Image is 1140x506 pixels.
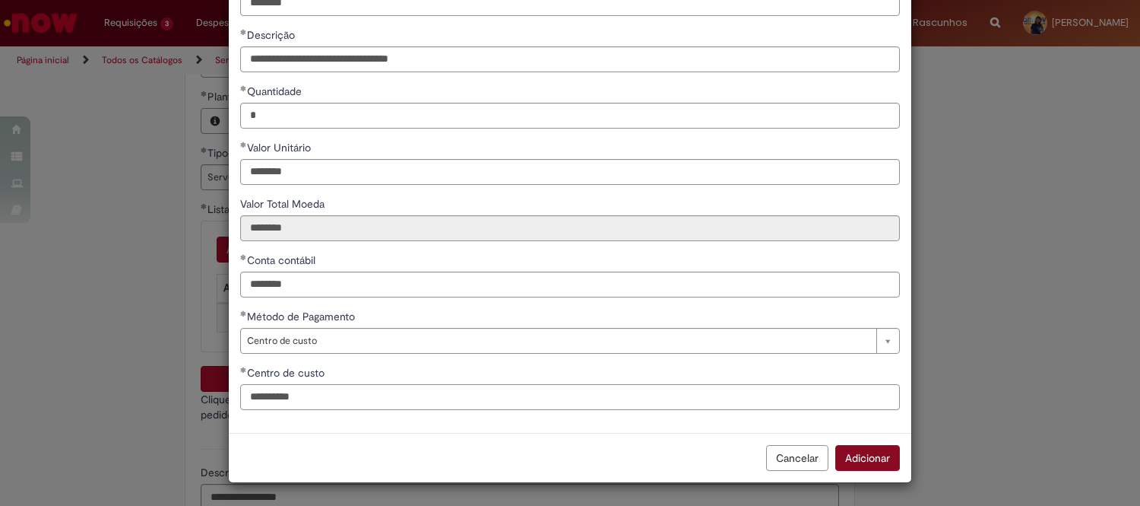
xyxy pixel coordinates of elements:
span: Obrigatório Preenchido [240,142,247,148]
input: Quantidade [240,103,900,129]
span: Obrigatório Preenchido [240,29,247,35]
span: Quantidade [247,84,305,98]
button: Cancelar [766,445,828,471]
input: Centro de custo [240,384,900,410]
span: Centro de custo [247,366,328,380]
input: Conta contábil [240,272,900,298]
span: Somente leitura - Valor Total Moeda [240,197,328,211]
span: Obrigatório Preenchido [240,367,247,373]
span: Obrigatório Preenchido [240,310,247,317]
span: Descrição [247,28,298,42]
input: Descrição [240,46,900,72]
span: Obrigatório Preenchido [240,254,247,260]
span: Centro de custo [247,329,869,353]
span: Valor Unitário [247,141,314,154]
input: Valor Unitário [240,159,900,185]
input: Valor Total Moeda [240,215,900,241]
button: Adicionar [835,445,900,471]
span: Obrigatório Preenchido [240,85,247,91]
span: Conta contábil [247,253,318,267]
span: Método de Pagamento [247,310,358,323]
